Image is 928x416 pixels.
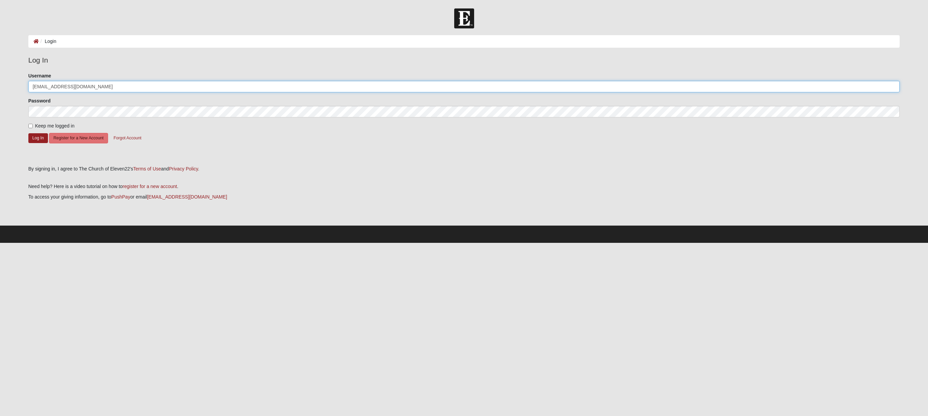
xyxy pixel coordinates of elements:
[109,133,146,143] button: Forgot Account
[35,123,75,129] span: Keep me logged in
[169,166,198,171] a: Privacy Policy
[49,133,108,143] button: Register for a New Account
[28,55,900,66] legend: Log In
[28,133,48,143] button: Log In
[28,165,900,172] div: By signing in, I agree to The Church of Eleven22's and .
[133,166,161,171] a: Terms of Use
[28,97,51,104] label: Password
[454,8,474,28] img: Church of Eleven22 Logo
[147,194,227,200] a: [EMAIL_ADDRESS][DOMAIN_NAME]
[39,38,56,45] li: Login
[111,194,130,200] a: PushPay
[28,183,900,190] p: Need help? Here is a video tutorial on how to .
[28,124,33,128] input: Keep me logged in
[28,72,51,79] label: Username
[123,184,177,189] a: register for a new account
[28,193,900,201] p: To access your giving information, go to or email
